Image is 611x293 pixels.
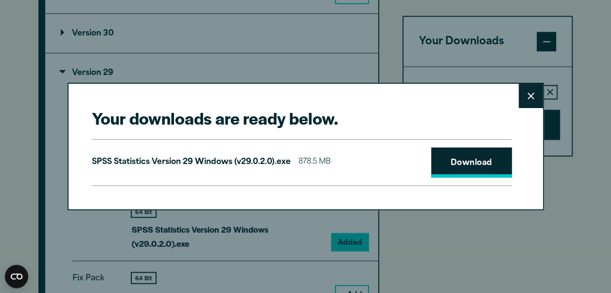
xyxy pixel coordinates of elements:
svg: CookieBot Widget Icon [5,265,28,288]
span: 878.5 MB [298,155,331,169]
a: Download [431,147,512,178]
div: CookieBot Widget Contents [5,265,28,288]
p: SPSS Statistics Version 29 Windows (v29.0.2.0).exe [92,155,291,169]
h2: Your downloads are ready below. [92,107,512,129]
button: Open CMP widget [5,265,28,288]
